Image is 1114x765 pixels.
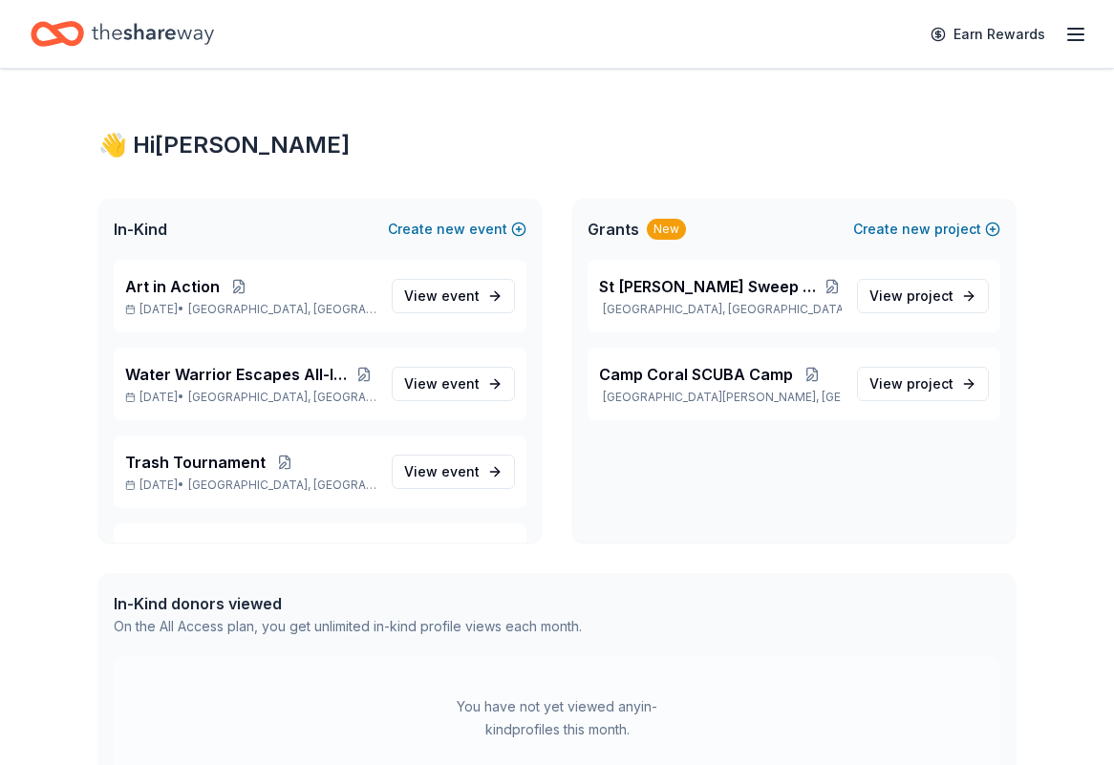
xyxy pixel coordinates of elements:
[404,460,480,483] span: View
[857,279,989,313] a: View project
[857,367,989,401] a: View project
[392,367,515,401] a: View event
[188,478,376,493] span: [GEOGRAPHIC_DATA], [GEOGRAPHIC_DATA]
[125,478,376,493] p: [DATE] •
[125,363,351,386] span: Water Warrior Escapes All-Inclusive Bonaire
[441,287,480,304] span: event
[599,363,793,386] span: Camp Coral SCUBA Camp
[392,455,515,489] a: View event
[114,615,582,638] div: On the All Access plan, you get unlimited in-kind profile views each month.
[438,695,676,741] div: You have not yet viewed any in-kind profiles this month.
[437,218,465,241] span: new
[907,287,953,304] span: project
[919,17,1057,52] a: Earn Rewards
[599,275,822,298] span: St [PERSON_NAME] Sweep Trash Collection Tournament
[125,539,220,562] span: Art in Action
[869,285,953,308] span: View
[869,372,953,395] span: View
[404,285,480,308] span: View
[125,275,220,298] span: Art in Action
[388,218,526,241] button: Createnewevent
[907,375,953,392] span: project
[853,218,1000,241] button: Createnewproject
[188,302,376,317] span: [GEOGRAPHIC_DATA], [GEOGRAPHIC_DATA]
[125,390,376,405] p: [DATE] •
[98,130,1016,160] div: 👋 Hi [PERSON_NAME]
[114,592,582,615] div: In-Kind donors viewed
[125,451,266,474] span: Trash Tournament
[125,302,376,317] p: [DATE] •
[441,463,480,479] span: event
[31,11,214,56] a: Home
[404,372,480,395] span: View
[599,390,842,405] p: [GEOGRAPHIC_DATA][PERSON_NAME], [GEOGRAPHIC_DATA]
[647,219,686,240] div: New
[599,302,842,317] p: [GEOGRAPHIC_DATA], [GEOGRAPHIC_DATA]
[114,218,167,241] span: In-Kind
[902,218,931,241] span: new
[588,218,639,241] span: Grants
[441,375,480,392] span: event
[188,390,376,405] span: [GEOGRAPHIC_DATA], [GEOGRAPHIC_DATA]
[392,279,515,313] a: View event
